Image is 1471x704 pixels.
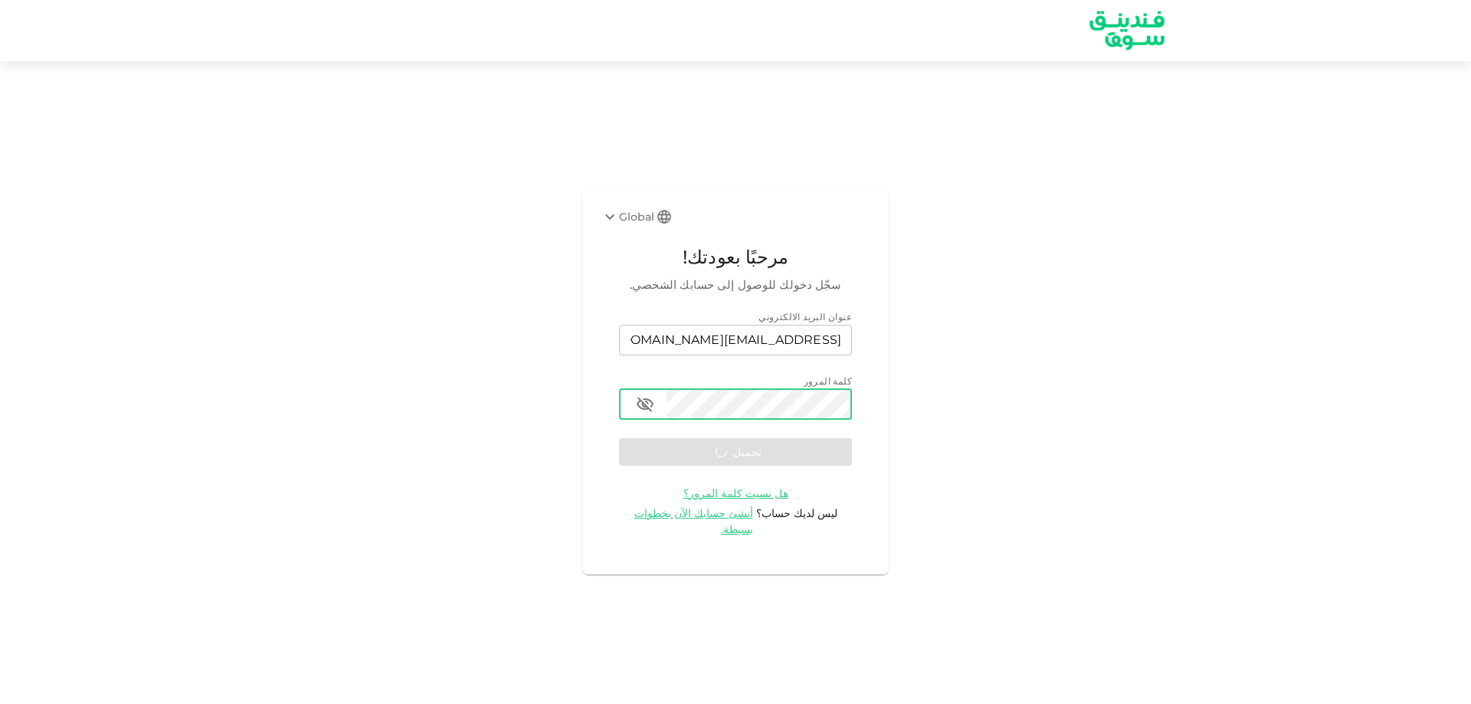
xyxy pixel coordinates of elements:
img: logo [1070,1,1184,60]
div: Global [601,208,654,226]
span: عنوان البريد الالكتروني [758,311,852,323]
input: email [619,325,852,355]
span: أنشئ حسابك الآن بخطوات بسيطة. [634,506,754,536]
a: logo [1082,1,1172,60]
span: كلمة المرور [804,375,852,387]
span: مرحبًا بعودتك! [619,243,852,272]
input: password [667,389,852,420]
a: هل نسيت كلمة المرور؟ [683,486,788,500]
span: هل نسيت كلمة المرور؟ [683,486,788,500]
span: سجّل دخولك للوصول إلى حسابك الشخصي. [619,276,852,294]
span: ليس لديك حساب؟ [756,506,837,520]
